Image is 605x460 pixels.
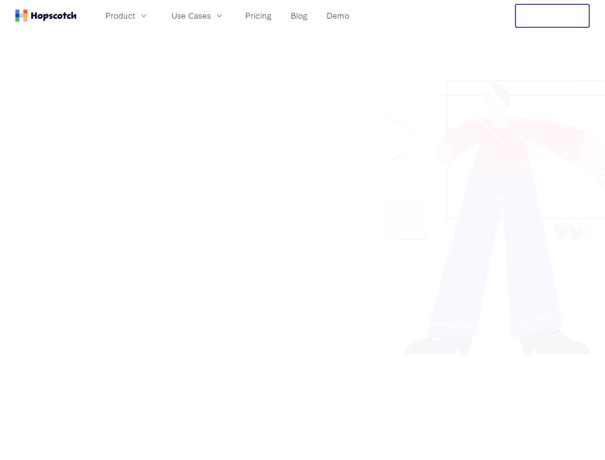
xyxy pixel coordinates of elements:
[15,10,77,22] a: Home
[171,10,211,22] span: Use Cases
[166,8,230,23] button: Use Cases
[515,4,590,28] button: Free Trial
[241,8,275,23] a: Pricing
[287,8,311,23] a: Blog
[105,10,135,22] span: Product
[323,8,353,23] a: Demo
[100,8,154,23] button: Product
